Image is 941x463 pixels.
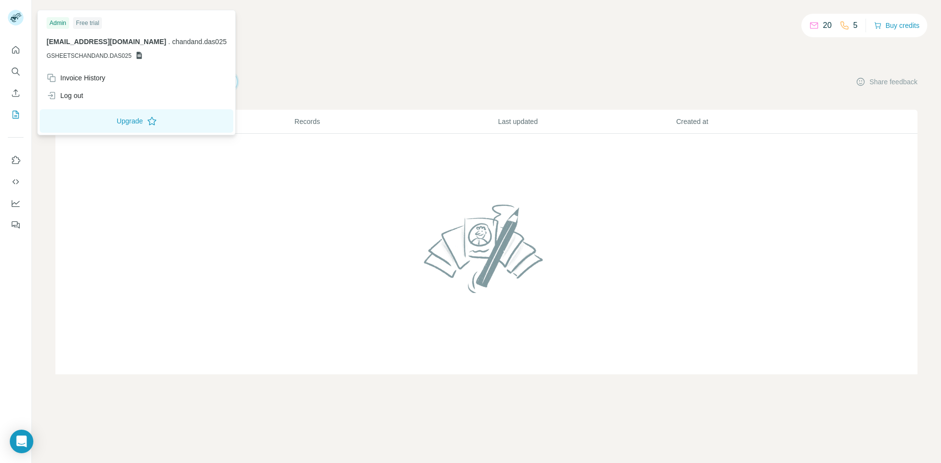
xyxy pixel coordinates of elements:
div: Open Intercom Messenger [10,430,33,453]
button: Enrich CSV [8,84,24,102]
p: 5 [853,20,858,31]
p: Last updated [498,117,675,126]
button: Quick start [8,41,24,59]
button: Buy credits [874,19,919,32]
button: Use Surfe API [8,173,24,191]
div: Free trial [73,17,102,29]
p: Records [295,117,497,126]
img: No lists found [420,196,553,301]
p: 20 [823,20,832,31]
button: Dashboard [8,195,24,212]
div: Invoice History [47,73,105,83]
div: Admin [47,17,69,29]
span: GSHEETSCHANDAND.DAS025 [47,51,131,60]
span: . [168,38,170,46]
span: chandand.das025 [172,38,226,46]
div: Log out [47,91,83,100]
button: Feedback [8,216,24,234]
span: [EMAIL_ADDRESS][DOMAIN_NAME] [47,38,166,46]
button: My lists [8,106,24,123]
button: Upgrade [40,109,233,133]
button: Use Surfe on LinkedIn [8,151,24,169]
p: Created at [676,117,853,126]
button: Share feedback [856,77,917,87]
button: Search [8,63,24,80]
